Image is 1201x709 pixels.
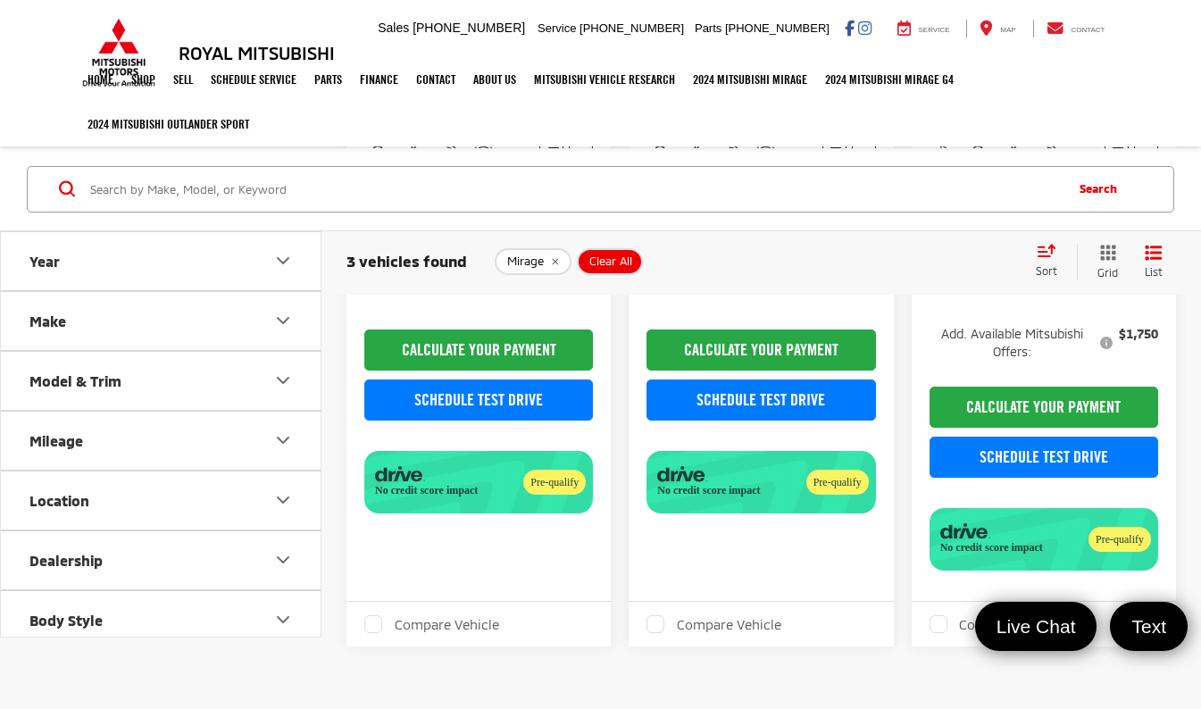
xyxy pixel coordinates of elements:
span: Less [743,281,768,296]
label: Compare Vehicle [364,615,499,633]
label: Compare Vehicle [646,615,781,633]
button: Search [1062,166,1143,211]
a: Text [1110,602,1188,651]
button: Grid View [1077,243,1131,279]
a: Live Chat [975,602,1097,651]
button: Select sort value [1027,243,1077,279]
div: Year [29,252,60,269]
a: 2024 Mitsubishi Mirage G4 [816,57,963,102]
div: Mileage [29,431,83,448]
a: 2024 Mitsubishi Outlander SPORT [79,102,258,146]
span: Mirage [507,254,544,269]
span: Less [1025,281,1050,296]
span: Add. Available Mitsubishi Offers: [930,325,1116,361]
div: Body Style [272,609,294,630]
div: Model & Trim [29,371,121,388]
span: Grid [1097,264,1118,279]
span: Text [1122,614,1175,638]
label: Compare Vehicle [930,615,1064,633]
button: YearYear [1,231,322,289]
img: Mitsubishi [79,18,159,88]
a: Parts: Opens in a new tab [305,57,351,102]
a: Mitsubishi Vehicle Research [525,57,684,102]
h3: Royal Mitsubishi [179,43,335,63]
div: Dealership [29,551,103,568]
span: 3 vehicles found [346,252,467,270]
span: Service [919,26,950,34]
span: Live Chat [988,614,1085,638]
a: Facebook: Click to visit our Facebook page [845,21,855,35]
a: Schedule Test Drive [364,380,593,421]
a: Map [966,20,1029,38]
button: Body StyleBody Style [1,590,322,648]
button: remove Mirage [495,248,571,275]
span: Map [1000,26,1015,34]
a: Service [884,20,963,38]
span: [PHONE_NUMBER] [580,21,684,35]
: CALCULATE YOUR PAYMENT [364,329,593,371]
a: Contact [407,57,464,102]
div: Model & Trim [272,370,294,391]
div: Location [272,489,294,511]
a: 2024 Mitsubishi Mirage [684,57,816,102]
span: Sort [1036,263,1057,276]
span: [PHONE_NUMBER] [725,21,830,35]
div: Body Style [29,611,103,628]
a: Instagram: Click to visit our Instagram page [858,21,872,35]
: CALCULATE YOUR PAYMENT [646,329,875,371]
span: Clear All [589,254,632,269]
input: Search by Make, Model, or Keyword [88,167,1062,210]
div: Year [272,250,294,271]
div: Make [272,310,294,331]
span: List [1145,263,1163,279]
span: Less [461,281,486,296]
span: [PHONE_NUMBER] [413,21,525,35]
button: DealershipDealership [1,530,322,588]
a: Schedule Test Drive [930,437,1158,478]
a: About Us [464,57,525,102]
button: Clear All [577,248,643,275]
: CALCULATE YOUR PAYMENT [930,387,1158,428]
div: Mileage [272,430,294,451]
a: Finance [351,57,407,102]
span: Parts [695,21,721,35]
div: Location [29,491,89,508]
div: Dealership [272,549,294,571]
button: MileageMileage [1,411,322,469]
a: Schedule Test Drive [646,380,875,421]
a: Contact [1033,20,1119,38]
span: $1,750 [1119,325,1158,343]
a: Shop [122,57,164,102]
span: Contact [1071,26,1105,34]
button: Model & TrimModel & Trim [1,351,322,409]
div: Make [29,312,66,329]
button: Add. Available Mitsubishi Offers: [930,325,1119,361]
button: LocationLocation [1,471,322,529]
a: Schedule Service: Opens in a new tab [202,57,305,102]
button: MakeMake [1,291,322,349]
button: List View [1131,243,1176,279]
span: Sales [378,21,409,35]
span: Service [538,21,576,35]
a: Sell [164,57,202,102]
a: Home [79,57,122,102]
